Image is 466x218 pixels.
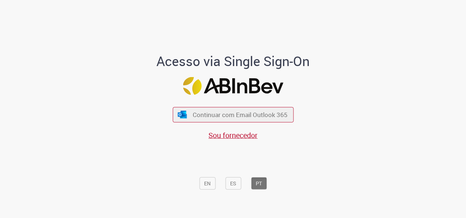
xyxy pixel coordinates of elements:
[177,110,188,118] img: ícone Azure/Microsoft 360
[173,107,293,122] button: ícone Azure/Microsoft 360 Continuar com Email Outlook 365
[183,77,283,95] img: Logo ABInBev
[199,177,215,189] button: EN
[208,130,258,140] a: Sou fornecedor
[132,54,335,68] h1: Acesso via Single Sign-On
[251,177,267,189] button: PT
[225,177,241,189] button: ES
[193,110,288,119] span: Continuar com Email Outlook 365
